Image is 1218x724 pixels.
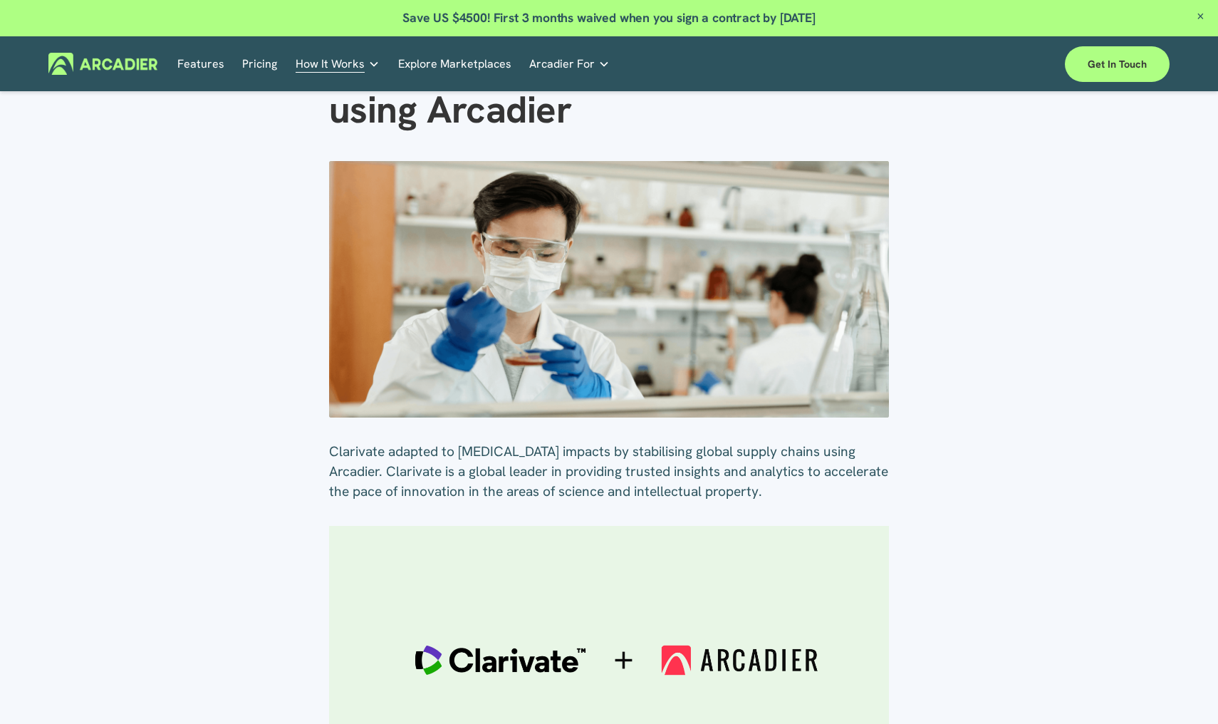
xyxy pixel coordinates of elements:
a: folder dropdown [296,53,380,75]
a: Get in touch [1065,46,1170,82]
a: folder dropdown [529,53,610,75]
span: Arcadier For [529,54,595,74]
p: Clarivate adapted to [MEDICAL_DATA] impacts by stabilising global supply chains using Arcadier. C... [329,442,890,502]
a: Features [177,53,224,75]
img: Arcadier [48,53,157,75]
iframe: Chat Widget [1147,656,1218,724]
a: Explore Marketplaces [398,53,511,75]
span: How It Works [296,54,365,74]
a: Pricing [242,53,277,75]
